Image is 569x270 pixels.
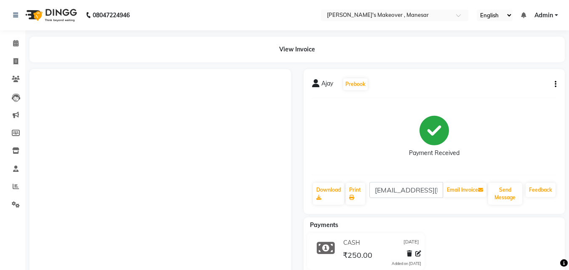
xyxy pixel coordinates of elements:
input: enter email [369,182,443,198]
a: Download [313,183,344,205]
a: Print [346,183,365,205]
img: logo [21,3,79,27]
span: Admin [534,11,553,20]
span: Payments [310,221,338,229]
span: ₹250.00 [343,250,372,262]
div: View Invoice [29,37,565,62]
button: Prebook [343,78,368,90]
div: Payment Received [409,149,459,158]
button: Send Message [488,183,522,205]
span: Ajay [321,79,333,91]
div: Added on [DATE] [392,261,421,267]
b: 08047224946 [93,3,130,27]
span: [DATE] [403,238,419,247]
a: Feedback [526,183,556,197]
span: CASH [343,238,360,247]
button: Email Invoice [443,183,486,197]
